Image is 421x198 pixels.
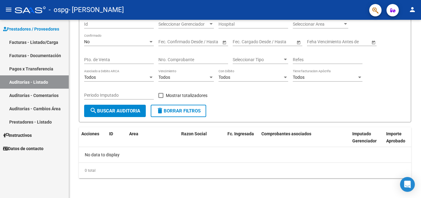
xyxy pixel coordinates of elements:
[5,6,12,13] mat-icon: menu
[158,22,208,27] span: Seleccionar Gerenciador
[219,75,230,80] span: Todos
[156,107,164,114] mat-icon: delete
[400,177,415,192] div: Open Intercom Messenger
[257,39,287,44] input: End date
[179,127,225,154] datatable-header-cell: Razon Social
[225,127,259,154] datatable-header-cell: Fc. Ingresada
[79,147,411,162] div: No data to display
[90,107,97,114] mat-icon: search
[352,131,377,143] span: Imputado Gerenciador
[350,127,384,154] datatable-header-cell: Imputado Gerenciador
[151,105,206,117] button: Borrar Filtros
[409,6,416,13] mat-icon: person
[227,131,254,136] span: Fc. Ingresada
[156,108,201,114] span: Borrar Filtros
[181,131,207,136] span: Razon Social
[81,131,99,136] span: Acciones
[127,127,170,154] datatable-header-cell: Area
[233,57,283,62] span: Seleccionar Tipo
[370,39,377,45] button: Open calendar
[3,145,43,152] span: Datos de contacto
[79,127,107,154] datatable-header-cell: Acciones
[384,127,418,154] datatable-header-cell: Importe Aprobado
[293,75,305,80] span: Todos
[295,39,302,45] button: Open calendar
[158,75,170,80] span: Todos
[233,39,252,44] input: Start date
[90,108,140,114] span: Buscar Auditoria
[107,127,127,154] datatable-header-cell: ID
[129,131,138,136] span: Area
[261,131,311,136] span: Comprobantes asociados
[386,131,405,143] span: Importe Aprobado
[84,75,96,80] span: Todos
[49,3,68,17] span: - ospg
[259,127,350,154] datatable-header-cell: Comprobantes asociados
[183,39,213,44] input: End date
[79,163,411,178] div: 0 total
[293,22,343,27] span: Seleccionar Area
[84,39,90,44] span: No
[84,105,146,117] button: Buscar Auditoria
[109,131,113,136] span: ID
[3,26,59,32] span: Prestadores / Proveedores
[3,132,32,139] span: Instructivos
[68,3,124,17] span: - [PERSON_NAME]
[221,39,227,45] button: Open calendar
[166,92,207,99] span: Mostrar totalizadores
[158,39,178,44] input: Start date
